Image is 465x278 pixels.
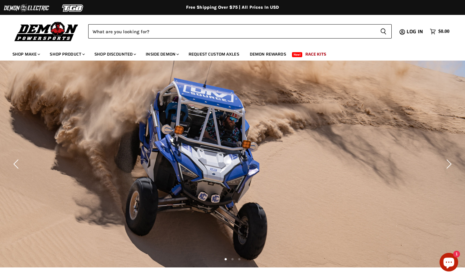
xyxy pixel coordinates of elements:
li: Page dot 3 [238,258,240,260]
img: Demon Powersports [12,20,80,42]
inbox-online-store-chat: Shopify online store chat [438,253,460,273]
span: Log in [407,28,423,35]
a: Race Kits [301,48,331,61]
span: $0.00 [438,29,449,34]
a: Shop Product [45,48,89,61]
a: Demon Rewards [245,48,291,61]
button: Next [442,158,454,170]
button: Previous [11,158,23,170]
a: Inside Demon [141,48,183,61]
form: Product [88,24,392,39]
img: TGB Logo 2 [50,2,96,14]
ul: Main menu [8,45,448,61]
button: Search [375,24,392,39]
span: New! [292,52,303,57]
input: Search [88,24,375,39]
a: Shop Make [8,48,44,61]
li: Page dot 2 [231,258,234,260]
a: Shop Discounted [90,48,140,61]
a: Request Custom Axles [184,48,244,61]
li: Page dot 1 [225,258,227,260]
img: Demon Electric Logo 2 [3,2,50,14]
a: $0.00 [427,27,453,36]
a: Log in [404,29,427,34]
